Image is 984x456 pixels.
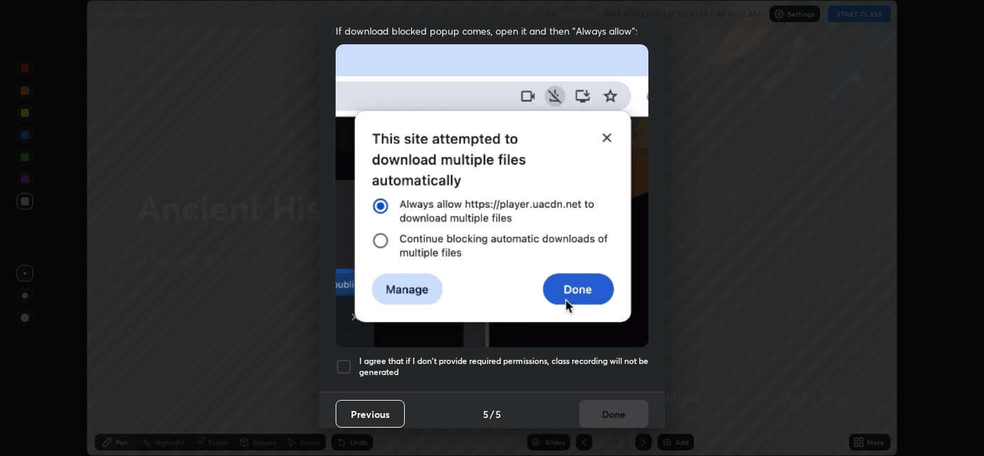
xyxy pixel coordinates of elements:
button: Previous [336,400,405,428]
img: downloads-permission-blocked.gif [336,44,648,347]
h5: I agree that if I don't provide required permissions, class recording will not be generated [359,356,648,377]
span: If download blocked popup comes, open it and then "Always allow": [336,24,648,37]
h4: / [490,407,494,421]
h4: 5 [483,407,489,421]
h4: 5 [495,407,501,421]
